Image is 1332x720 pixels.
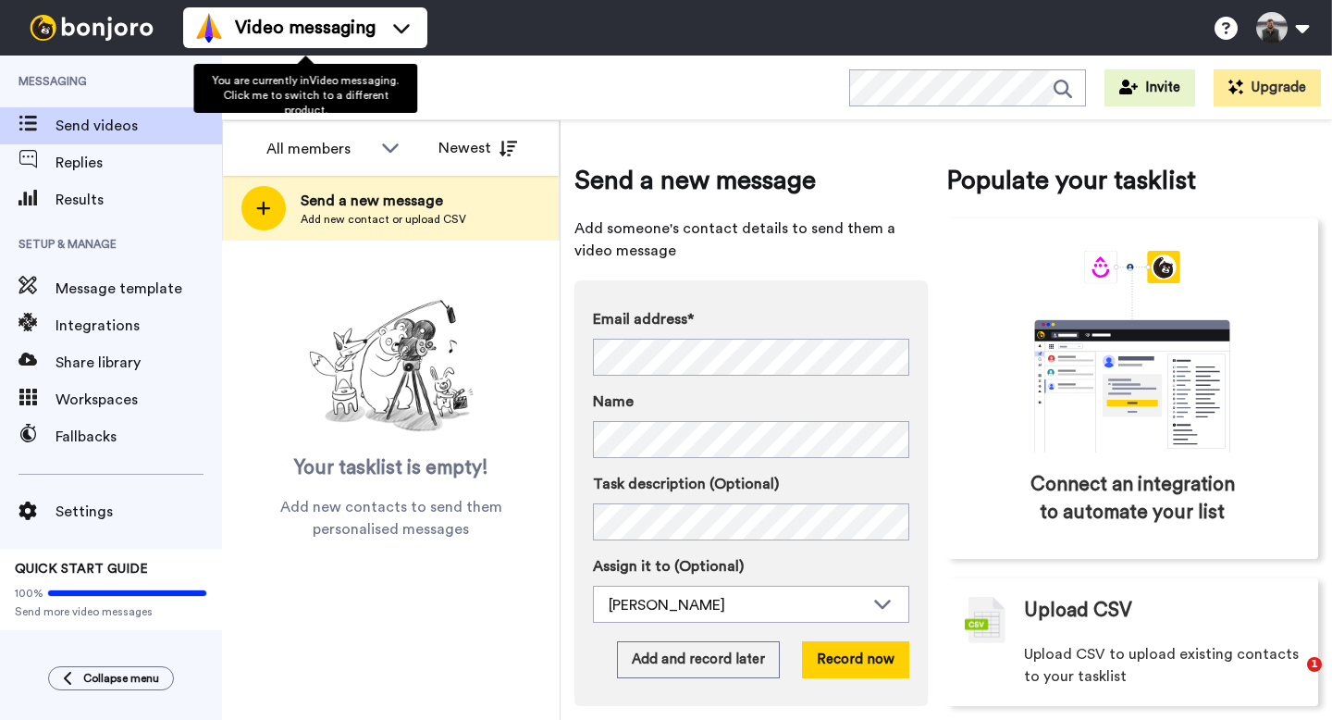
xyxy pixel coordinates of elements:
[55,426,222,448] span: Fallbacks
[617,641,780,678] button: Add and record later
[574,217,928,262] span: Add someone's contact details to send them a video message
[965,597,1005,643] img: csv-grey.png
[593,391,634,413] span: Name
[266,138,372,160] div: All members
[946,162,1318,199] span: Populate your tasklist
[1024,643,1300,688] span: Upload CSV to upload existing contacts to your tasklist
[22,15,161,41] img: bj-logo-header-white.svg
[55,189,222,211] span: Results
[194,13,224,43] img: vm-color.svg
[55,501,222,523] span: Settings
[55,315,222,337] span: Integrations
[1269,657,1313,701] iframe: Intercom live chat
[250,496,532,540] span: Add new contacts to send them personalised messages
[1024,597,1132,625] span: Upload CSV
[1307,657,1322,672] span: 1
[212,75,399,116] span: You are currently in Video messaging . Click me to switch to a different product.
[55,115,222,137] span: Send videos
[55,278,222,300] span: Message template
[301,190,466,212] span: Send a new message
[1025,471,1239,527] span: Connect an integration to automate your list
[593,308,909,330] label: Email address*
[593,473,909,495] label: Task description (Optional)
[802,641,909,678] button: Record now
[301,212,466,227] span: Add new contact or upload CSV
[993,251,1271,453] div: animation
[1214,69,1321,106] button: Upgrade
[235,15,376,41] span: Video messaging
[15,586,43,601] span: 100%
[48,666,174,690] button: Collapse menu
[425,130,531,167] button: Newest
[15,563,148,576] span: QUICK START GUIDE
[1104,69,1195,106] button: Invite
[55,352,222,374] span: Share library
[15,604,207,619] span: Send more video messages
[294,454,488,482] span: Your tasklist is empty!
[83,671,159,686] span: Collapse menu
[55,152,222,174] span: Replies
[299,292,484,441] img: ready-set-action.png
[55,389,222,411] span: Workspaces
[574,162,928,199] span: Send a new message
[609,594,864,616] div: [PERSON_NAME]
[593,555,909,577] label: Assign it to (Optional)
